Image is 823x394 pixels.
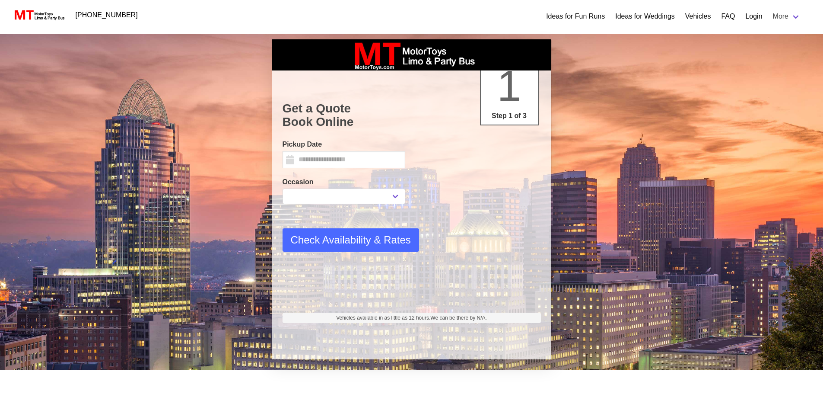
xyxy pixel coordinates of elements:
[347,39,477,70] img: box_logo_brand.jpeg
[336,314,487,322] span: Vehicles available in as little as 12 hours.
[12,9,65,21] img: MotorToys Logo
[291,232,411,248] span: Check Availability & Rates
[484,111,534,121] p: Step 1 of 3
[497,61,521,110] span: 1
[283,177,405,187] label: Occasion
[615,11,675,22] a: Ideas for Weddings
[721,11,735,22] a: FAQ
[283,228,419,252] button: Check Availability & Rates
[546,11,605,22] a: Ideas for Fun Runs
[768,8,806,25] a: More
[283,102,541,129] h1: Get a Quote Book Online
[745,11,762,22] a: Login
[430,315,487,321] span: We can be there by N/A.
[685,11,711,22] a: Vehicles
[283,139,405,150] label: Pickup Date
[70,6,143,24] a: [PHONE_NUMBER]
